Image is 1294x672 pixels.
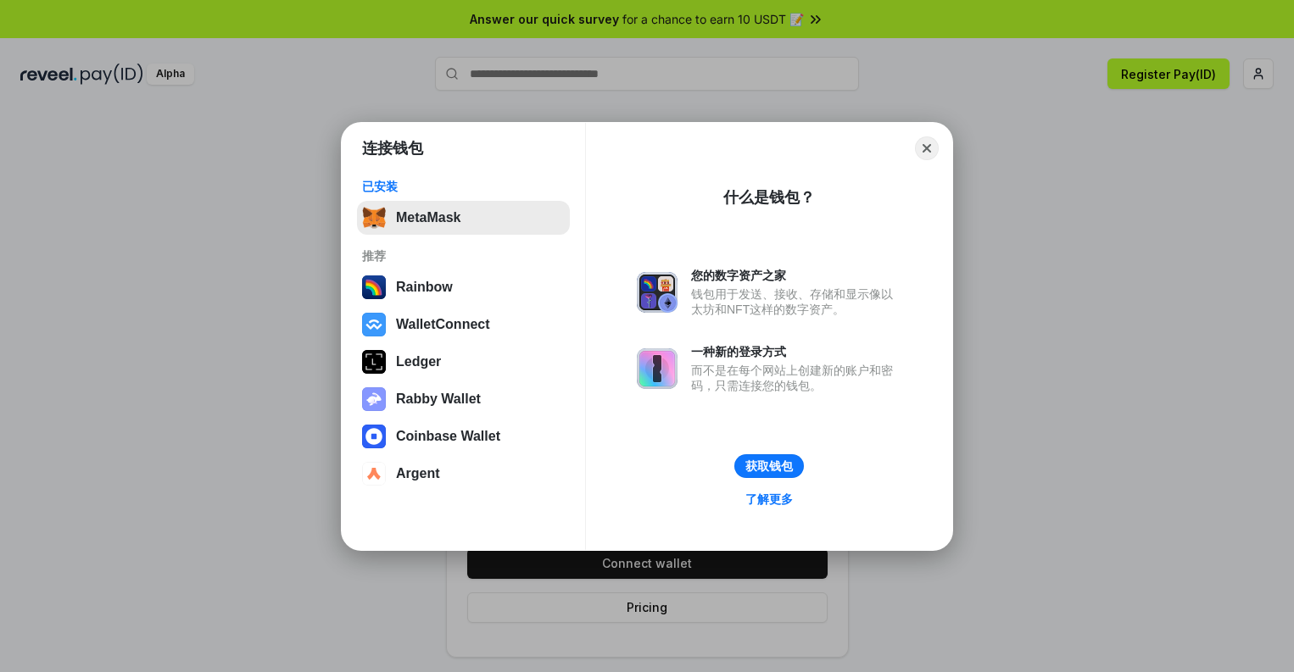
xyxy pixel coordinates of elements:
img: svg+xml,%3Csvg%20width%3D%2228%22%20height%3D%2228%22%20viewBox%3D%220%200%2028%2028%22%20fill%3D... [362,313,386,336]
a: 了解更多 [735,488,803,510]
div: Argent [396,466,440,481]
div: MetaMask [396,210,460,225]
div: Rainbow [396,280,453,295]
div: WalletConnect [396,317,490,332]
button: Rabby Wallet [357,382,570,416]
img: svg+xml,%3Csvg%20width%3D%22120%22%20height%3D%22120%22%20viewBox%3D%220%200%20120%20120%22%20fil... [362,275,386,299]
div: 钱包用于发送、接收、存储和显示像以太坊和NFT这样的数字资产。 [691,286,901,317]
div: Coinbase Wallet [396,429,500,444]
button: Rainbow [357,270,570,304]
img: svg+xml,%3Csvg%20xmlns%3D%22http%3A%2F%2Fwww.w3.org%2F2000%2Fsvg%22%20width%3D%2228%22%20height%3... [362,350,386,374]
button: Coinbase Wallet [357,419,570,453]
button: 获取钱包 [734,454,804,478]
img: svg+xml,%3Csvg%20fill%3D%22none%22%20height%3D%2233%22%20viewBox%3D%220%200%2035%2033%22%20width%... [362,206,386,230]
img: svg+xml,%3Csvg%20width%3D%2228%22%20height%3D%2228%22%20viewBox%3D%220%200%2028%2028%22%20fill%3D... [362,425,386,448]
div: 已安装 [362,179,565,194]
div: 推荐 [362,248,565,264]
img: svg+xml,%3Csvg%20xmlns%3D%22http%3A%2F%2Fwww.w3.org%2F2000%2Fsvg%22%20fill%3D%22none%22%20viewBox... [637,348,678,389]
img: svg+xml,%3Csvg%20xmlns%3D%22http%3A%2F%2Fwww.w3.org%2F2000%2Fsvg%22%20fill%3D%22none%22%20viewBox... [362,387,386,411]
img: svg+xml,%3Csvg%20xmlns%3D%22http%3A%2F%2Fwww.w3.org%2F2000%2Fsvg%22%20fill%3D%22none%22%20viewBox... [637,272,678,313]
div: 您的数字资产之家 [691,268,901,283]
div: Ledger [396,354,441,369]
img: svg+xml,%3Csvg%20width%3D%2228%22%20height%3D%2228%22%20viewBox%3D%220%200%2028%2028%22%20fill%3D... [362,462,386,486]
div: 什么是钱包？ [723,187,815,208]
div: 而不是在每个网站上创建新的账户和密码，只需连接您的钱包。 [691,363,901,393]
button: Argent [357,457,570,491]
button: MetaMask [357,201,570,235]
div: 一种新的登录方式 [691,344,901,359]
div: 获取钱包 [745,458,793,474]
button: Close [915,136,939,160]
h1: 连接钱包 [362,138,423,158]
button: Ledger [357,345,570,379]
div: 了解更多 [745,492,793,507]
button: WalletConnect [357,308,570,342]
div: Rabby Wallet [396,392,481,407]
